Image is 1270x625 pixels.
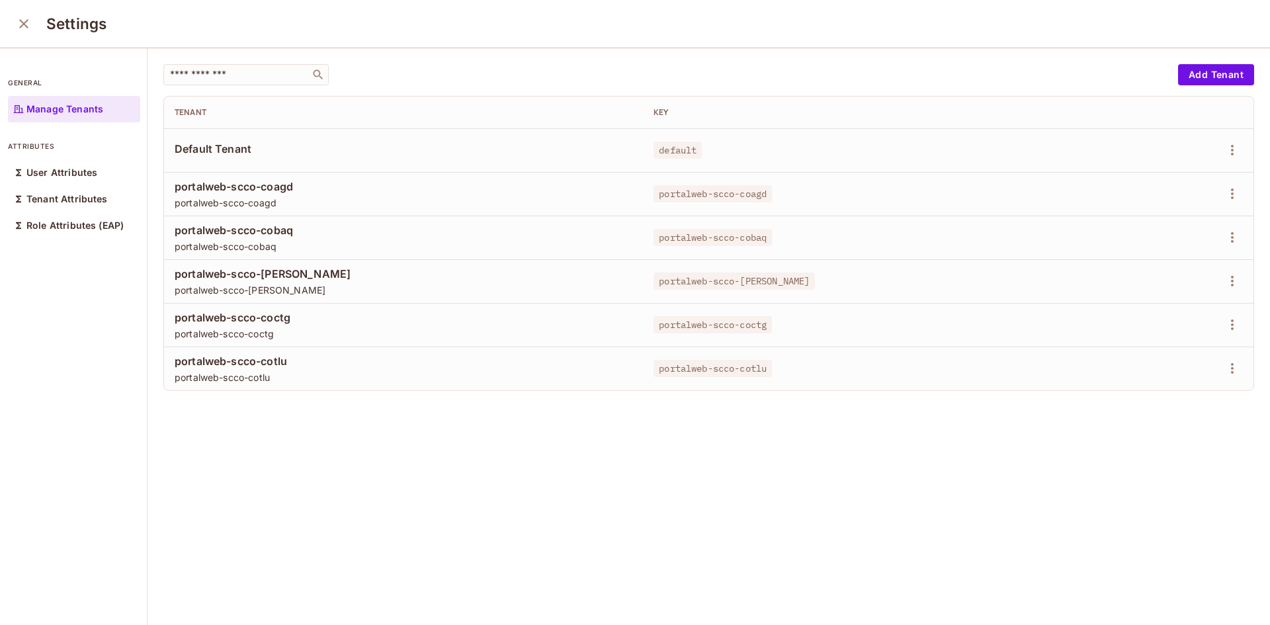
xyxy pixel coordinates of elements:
span: portalweb-scco-cotlu [654,360,772,377]
button: close [11,11,37,37]
p: Role Attributes (EAP) [26,220,124,231]
span: default [654,142,702,159]
span: portalweb-scco-cobaq [175,223,632,237]
span: portalweb-scco-cobaq [175,240,632,253]
span: portalweb-scco-coctg [654,316,772,333]
span: portalweb-scco-coagd [175,179,632,194]
button: Add Tenant [1178,64,1254,85]
p: attributes [8,141,140,151]
div: Key [654,107,1060,118]
div: Tenant [175,107,632,118]
span: portalweb-scco-cotlu [175,354,632,368]
h3: Settings [46,15,106,33]
span: portalweb-scco-coagd [175,196,632,209]
span: portalweb-scco-cotlu [175,371,632,384]
span: portalweb-scco-[PERSON_NAME] [175,267,632,281]
p: Tenant Attributes [26,194,108,204]
p: Manage Tenants [26,104,103,114]
p: User Attributes [26,167,97,178]
span: portalweb-scco-cobaq [654,229,772,246]
span: portalweb-scco-coctg [175,327,632,340]
span: portalweb-scco-coctg [175,310,632,325]
span: portalweb-scco-[PERSON_NAME] [175,284,632,296]
span: portalweb-scco-[PERSON_NAME] [654,272,815,290]
span: portalweb-scco-coagd [654,185,772,202]
span: Default Tenant [175,142,632,156]
p: general [8,77,140,88]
